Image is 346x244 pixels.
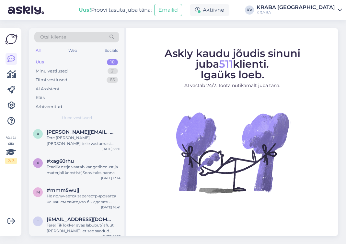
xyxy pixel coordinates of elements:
[47,164,121,176] div: Teadlik ostja vaatab kangatihedust ja materjali koostist:)Soovitaks panna täpsemat infot kodulehe...
[37,219,39,224] span: t
[36,59,44,65] div: Uus
[245,6,254,15] div: KV
[101,205,121,210] div: [DATE] 16:41
[101,147,121,151] div: [DATE] 22:11
[34,46,42,55] div: All
[5,135,17,164] div: Vaata siia
[5,158,17,164] div: 2 / 3
[190,4,229,16] div: Aktiivne
[257,10,335,15] div: KRABA
[36,190,40,194] span: m
[47,216,114,222] span: thomaskristenk@gmail.com
[108,68,118,74] div: 31
[37,161,39,165] span: x
[101,234,121,239] div: [DATE] 19:17
[257,5,335,10] div: KRABA [GEOGRAPHIC_DATA]
[107,59,118,65] div: 10
[47,187,79,193] span: #mmm5wuij
[219,58,233,70] span: 511
[47,222,121,234] div: Tere! TikTokker avas labubut/lafuut [PERSON_NAME], et see saadud Krabast. Kas võimalik ka see e-p...
[36,68,68,74] div: Minu vestlused
[101,176,121,181] div: [DATE] 13:14
[62,115,92,121] span: Uued vestlused
[165,47,300,81] span: Askly kaudu jõudis sinuni juba klienti. Igaüks loeb.
[36,94,45,101] div: Kõik
[67,46,78,55] div: Web
[174,94,291,211] img: No Chat active
[47,129,114,135] span: allan.matt19@gmail.com
[79,6,152,14] div: Proovi tasuta juba täna:
[47,193,121,205] div: Не получается зарегестрироватся на вашем сайте,что бы сделать заказ
[107,77,118,83] div: 65
[5,33,17,45] img: Askly Logo
[36,77,67,83] div: Tiimi vestlused
[47,135,121,147] div: Tere [PERSON_NAME] [PERSON_NAME] teile vastamast [GEOGRAPHIC_DATA] sepa turu noored müüjannad ma ...
[79,7,91,13] b: Uus!
[40,34,66,40] span: Otsi kliente
[154,4,182,16] button: Emailid
[103,46,119,55] div: Socials
[36,86,60,92] div: AI Assistent
[37,131,40,136] span: a
[132,82,332,89] p: AI vastab 24/7. Tööta nutikamalt juba täna.
[47,158,74,164] span: #xag60rhu
[257,5,342,15] a: KRABA [GEOGRAPHIC_DATA]KRABA
[36,104,62,110] div: Arhiveeritud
